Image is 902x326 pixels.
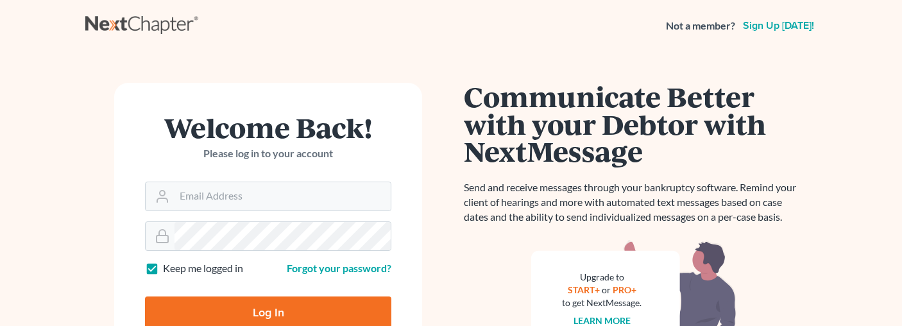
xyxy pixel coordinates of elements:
[568,284,600,295] a: START+
[602,284,611,295] span: or
[562,296,642,309] div: to get NextMessage.
[613,284,636,295] a: PRO+
[287,262,391,274] a: Forgot your password?
[145,146,391,161] p: Please log in to your account
[174,182,391,210] input: Email Address
[163,261,243,276] label: Keep me logged in
[740,21,817,31] a: Sign up [DATE]!
[464,180,804,225] p: Send and receive messages through your bankruptcy software. Remind your client of hearings and mo...
[574,315,631,326] a: Learn more
[666,19,735,33] strong: Not a member?
[145,114,391,141] h1: Welcome Back!
[562,271,642,284] div: Upgrade to
[464,83,804,165] h1: Communicate Better with your Debtor with NextMessage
